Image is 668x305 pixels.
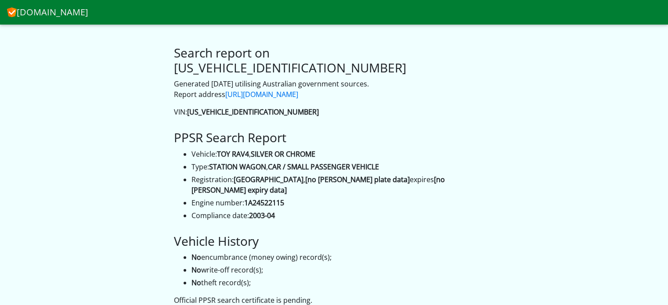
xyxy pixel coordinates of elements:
[234,175,303,184] strong: [GEOGRAPHIC_DATA]
[191,174,495,195] li: Registration: , expires
[174,46,495,75] h3: Search report on [US_VEHICLE_IDENTIFICATION_NUMBER]
[191,252,201,262] strong: No
[191,175,445,195] strong: [no [PERSON_NAME] expiry data]
[217,149,249,159] strong: TOY RAV4
[7,4,88,21] a: [DOMAIN_NAME]
[191,210,495,221] li: Compliance date:
[191,161,495,172] li: Type: ,
[7,6,17,17] img: CheckVIN.com.au logo
[268,162,379,172] strong: CAR / SMALL PASSENGER VEHICLE
[191,197,495,208] li: Engine number:
[305,175,410,184] strong: [no [PERSON_NAME] plate data]
[249,211,275,220] strong: 2003-04
[244,198,284,208] strong: 1A24522115
[191,149,495,159] li: Vehicle: ,
[174,107,495,117] p: VIN:
[174,79,495,100] p: Generated [DATE] utilising Australian government sources. Report address
[191,265,495,275] li: write-off record(s);
[209,162,266,172] strong: STATION WAGON
[225,90,298,99] a: [URL][DOMAIN_NAME]
[191,252,495,262] li: encumbrance (money owing) record(s);
[251,149,315,159] strong: SILVER OR CHROME
[174,234,495,249] h3: Vehicle History
[191,277,495,288] li: theft record(s);
[187,107,319,117] strong: [US_VEHICLE_IDENTIFICATION_NUMBER]
[191,278,201,287] strong: No
[191,265,201,275] strong: No
[174,130,495,145] h3: PPSR Search Report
